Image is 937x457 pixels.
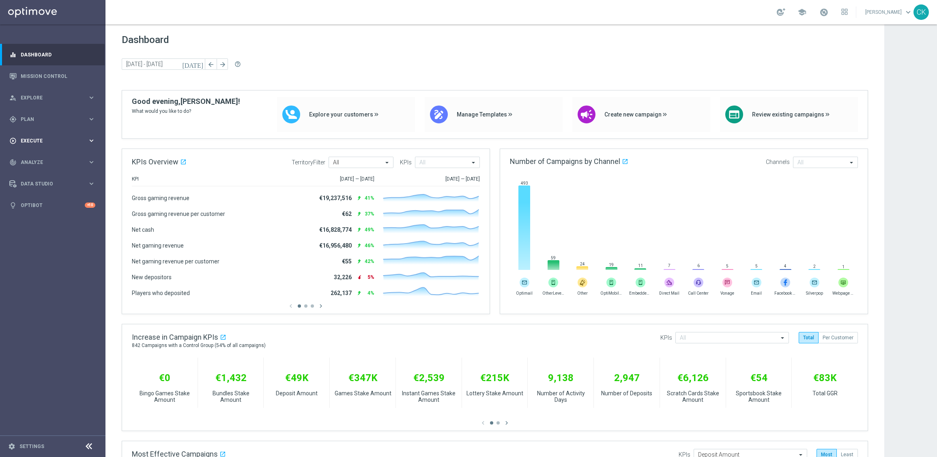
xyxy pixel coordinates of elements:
[21,160,88,165] span: Analyze
[9,94,88,101] div: Explore
[9,94,17,101] i: person_search
[9,159,96,166] button: track_changes Analyze keyboard_arrow_right
[913,4,929,20] div: CK
[9,95,96,101] button: person_search Explore keyboard_arrow_right
[9,181,96,187] button: Data Studio keyboard_arrow_right
[21,44,95,65] a: Dashboard
[797,8,806,17] span: school
[9,202,96,209] button: lightbulb Optibot +10
[88,180,95,188] i: keyboard_arrow_right
[904,8,913,17] span: keyboard_arrow_down
[8,443,15,450] i: settings
[9,65,95,87] div: Mission Control
[19,444,44,449] a: Settings
[9,137,17,144] i: play_circle_outline
[9,51,17,58] i: equalizer
[21,117,88,122] span: Plan
[21,95,88,100] span: Explore
[88,158,95,166] i: keyboard_arrow_right
[9,73,96,80] button: Mission Control
[9,194,95,216] div: Optibot
[21,138,88,143] span: Execute
[21,65,95,87] a: Mission Control
[9,159,17,166] i: track_changes
[9,138,96,144] button: play_circle_outline Execute keyboard_arrow_right
[9,116,88,123] div: Plan
[9,116,17,123] i: gps_fixed
[9,52,96,58] button: equalizer Dashboard
[9,202,17,209] i: lightbulb
[9,44,95,65] div: Dashboard
[85,203,95,208] div: +10
[9,159,88,166] div: Analyze
[21,181,88,186] span: Data Studio
[864,6,913,18] a: [PERSON_NAME]keyboard_arrow_down
[88,137,95,144] i: keyboard_arrow_right
[9,137,88,144] div: Execute
[21,194,85,216] a: Optibot
[88,94,95,101] i: keyboard_arrow_right
[88,115,95,123] i: keyboard_arrow_right
[9,180,88,188] div: Data Studio
[9,116,96,123] button: gps_fixed Plan keyboard_arrow_right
